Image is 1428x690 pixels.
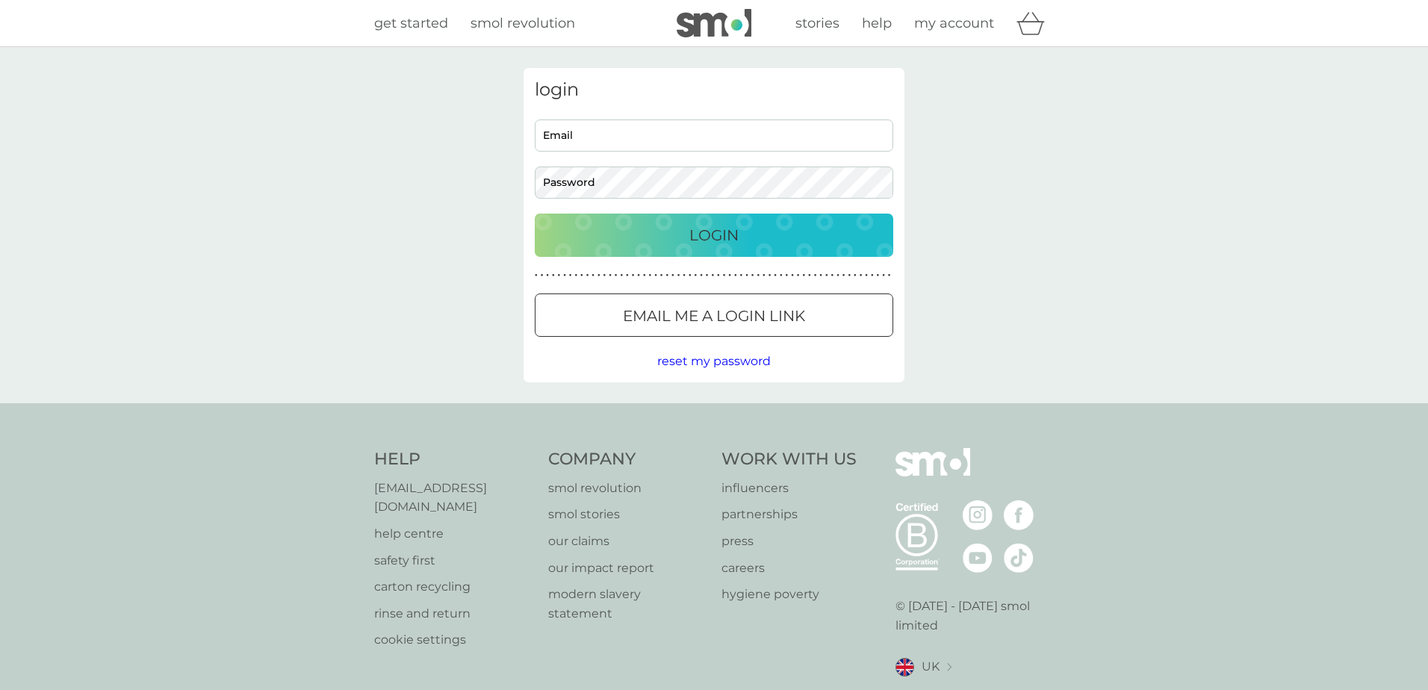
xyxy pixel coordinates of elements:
[665,272,668,279] p: ●
[683,272,686,279] p: ●
[780,272,783,279] p: ●
[721,585,857,604] a: hygiene poverty
[842,272,845,279] p: ●
[632,272,635,279] p: ●
[882,272,885,279] p: ●
[374,604,533,624] a: rinse and return
[791,272,794,279] p: ●
[471,13,575,34] a: smol revolution
[723,272,726,279] p: ●
[623,304,805,328] p: Email me a login link
[548,479,707,498] a: smol revolution
[717,272,720,279] p: ●
[871,272,874,279] p: ●
[836,272,839,279] p: ●
[548,585,707,623] a: modern slavery statement
[848,272,851,279] p: ●
[586,272,589,279] p: ●
[700,272,703,279] p: ●
[865,272,868,279] p: ●
[643,272,646,279] p: ●
[721,505,857,524] a: partnerships
[374,13,448,34] a: get started
[963,543,993,573] img: visit the smol Youtube page
[721,448,857,471] h4: Work With Us
[535,79,893,101] h3: login
[763,272,766,279] p: ●
[860,272,863,279] p: ●
[814,272,817,279] p: ●
[657,352,771,371] button: reset my password
[1016,8,1054,38] div: basket
[374,524,533,544] a: help centre
[745,272,748,279] p: ●
[695,272,698,279] p: ●
[888,272,891,279] p: ●
[569,272,572,279] p: ●
[671,272,674,279] p: ●
[808,272,811,279] p: ●
[548,505,707,524] a: smol stories
[548,532,707,551] a: our claims
[660,272,663,279] p: ●
[728,272,731,279] p: ●
[535,214,893,257] button: Login
[677,9,751,37] img: smol
[677,272,680,279] p: ●
[1004,543,1034,573] img: visit the smol Tiktok page
[626,272,629,279] p: ●
[895,658,914,677] img: UK flag
[546,272,549,279] p: ●
[721,559,857,578] a: careers
[825,272,828,279] p: ●
[374,577,533,597] a: carton recycling
[963,500,993,530] img: visit the smol Instagram page
[657,354,771,368] span: reset my password
[620,272,623,279] p: ●
[548,559,707,578] a: our impact report
[1004,500,1034,530] img: visit the smol Facebook page
[592,272,595,279] p: ●
[795,13,839,34] a: stories
[706,272,709,279] p: ●
[922,657,940,677] span: UK
[603,272,606,279] p: ●
[597,272,600,279] p: ●
[877,272,880,279] p: ●
[374,448,533,471] h4: Help
[548,448,707,471] h4: Company
[797,272,800,279] p: ●
[374,479,533,517] a: [EMAIL_ADDRESS][DOMAIN_NAME]
[721,532,857,551] a: press
[721,479,857,498] a: influencers
[689,272,692,279] p: ●
[795,15,839,31] span: stories
[471,15,575,31] span: smol revolution
[786,272,789,279] p: ●
[563,272,566,279] p: ●
[374,15,448,31] span: get started
[649,272,652,279] p: ●
[558,272,561,279] p: ●
[374,630,533,650] a: cookie settings
[854,272,857,279] p: ●
[774,272,777,279] p: ●
[802,272,805,279] p: ●
[711,272,714,279] p: ●
[574,272,577,279] p: ●
[374,551,533,571] a: safety first
[947,663,952,671] img: select a new location
[914,13,994,34] a: my account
